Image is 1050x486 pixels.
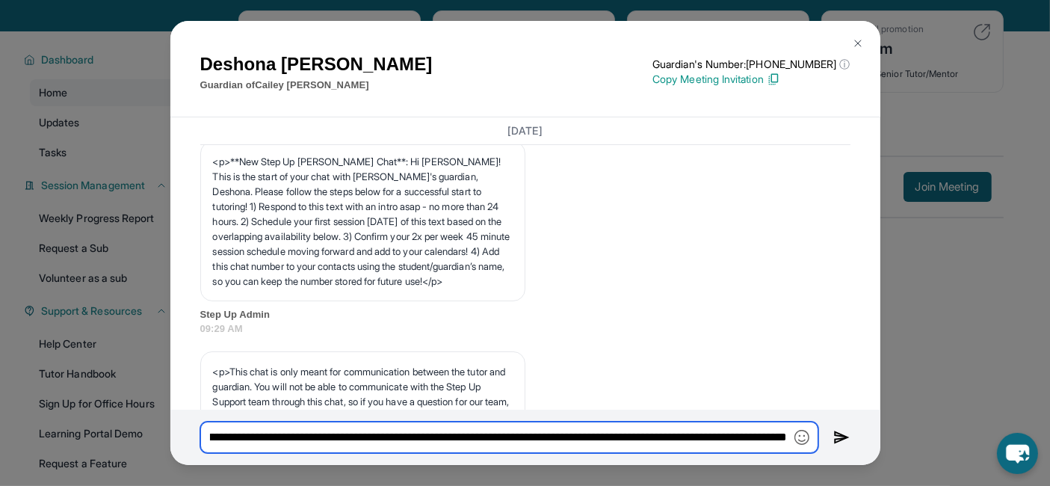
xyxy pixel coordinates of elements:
[200,123,850,138] h3: [DATE]
[200,307,850,322] span: Step Up Admin
[767,73,780,86] img: Copy Icon
[839,57,850,72] span: ⓘ
[833,428,850,446] img: Send icon
[213,154,513,289] p: <p>**New Step Up [PERSON_NAME] Chat**: Hi [PERSON_NAME]! This is the start of your chat with [PER...
[652,72,850,87] p: Copy Meeting Invitation
[794,430,809,445] img: Emoji
[213,364,513,424] p: <p>This chat is only meant for communication between the tutor and guardian. You will not be able...
[852,37,864,49] img: Close Icon
[997,433,1038,474] button: chat-button
[200,78,433,93] p: Guardian of Cailey [PERSON_NAME]
[200,51,433,78] h1: Deshona [PERSON_NAME]
[200,322,850,336] span: 09:29 AM
[652,57,850,72] p: Guardian's Number: [PHONE_NUMBER]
